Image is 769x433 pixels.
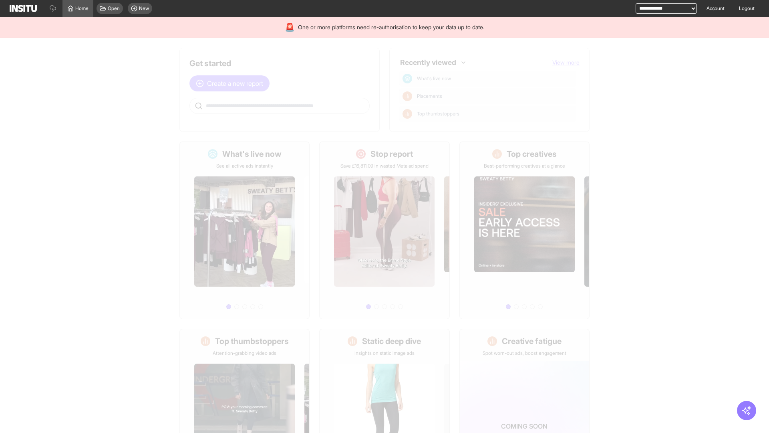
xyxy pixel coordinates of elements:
span: New [139,5,149,12]
div: 🚨 [285,22,295,33]
span: Open [108,5,120,12]
span: Home [75,5,89,12]
img: Logo [10,5,37,12]
span: One or more platforms need re-authorisation to keep your data up to date. [298,23,484,31]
